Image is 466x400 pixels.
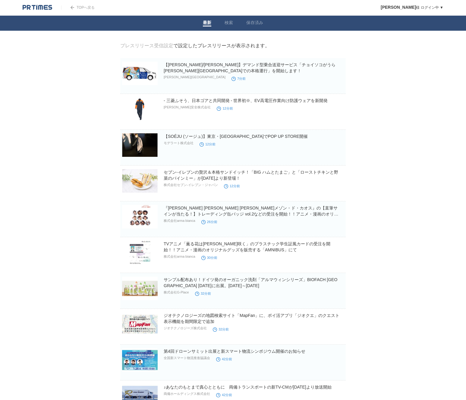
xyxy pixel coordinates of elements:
time: 7分前 [231,77,246,80]
p: 全国新スマート物流推進協議会 [164,356,210,360]
p: 両備ホールディングス株式会社 [164,392,210,396]
img: TVアニメ「薫る花は凛と咲く」のプラスチック学生証風カードの受注を開始！！アニメ・漫画のオリジナルグッズを販売する「AMNIBUS」にて [122,241,158,264]
p: [PERSON_NAME][GEOGRAPHIC_DATA] [164,75,225,79]
time: 30分前 [201,256,217,259]
img: arrow.png [71,6,74,9]
img: 『沢城千春 仲村宗悟 山中拓也のメゾン・ド・カオス』の【直筆サインが当たる！】トレーディング缶バッジ vol.2などの受注を開始！！アニメ・漫画のオリジナルグッズを販売する「AMNIBUS」にて [122,205,158,228]
a: TVアニメ「薫る花は[PERSON_NAME]咲く」のプラスチック学生証風カードの受注を開始！！アニメ・漫画のオリジナルグッズを販売する「AMNIBUS」にて [164,241,330,252]
a: - 三菱ふそう、日本ゴアと共同開発 - 世界初※、EV高電圧作業向け防護ウェアを新開発 [164,98,328,103]
a: 第4回ドローンサミット出展と新スマート物流シンポジウム開催のお知らせ [164,349,305,354]
p: 株式会社G-Place [164,290,189,295]
time: 32分前 [213,327,229,331]
a: TOPへ戻る [61,5,95,10]
img: 第4回ドローンサミット出展と新スマート物流シンポジウム開催のお知らせ [122,348,158,372]
img: - 三菱ふそう、日本ゴアと共同開発 - 世界初※、EV高電圧作業向け防護ウェアを新開発 [122,98,158,121]
img: 【千葉/袖ケ浦】デマンド型乗合送迎サービス「チョイソコがうら 長浦地区での本格運行」を開始します！ [122,62,158,85]
a: 最新 [203,20,211,26]
a: セブン‐イレブンの贅沢＆本格サンドイッチ！「BIG ハムとたまご」と「ローストチキンと野菜のバインミー」が[DATE]より新登場！ [164,170,338,181]
a: プレスリリース受信設定 [120,43,173,48]
time: 32分前 [195,292,211,295]
img: ジオテクノロジーズの地図検索サイト「MapFan」に、ポイ活アプリ「ジオクエ」のクエスト表示機能を期間限定で追加 [122,312,158,336]
time: 42分前 [216,357,232,361]
p: 株式会社arma bianca [164,254,195,259]
a: 検索 [225,20,233,26]
a: サンプル配布あり！ドイツ発のオーガニック洗剤「アルマウィンシリーズ」BIOFACH [GEOGRAPHIC_DATA] [DATE]に出展。[DATE]～[DATE] [164,277,337,288]
time: 12分前 [224,184,240,188]
a: 【[PERSON_NAME]/[PERSON_NAME]】デマンド型乗合送迎サービス「チョイソコがうら [PERSON_NAME][GEOGRAPHIC_DATA]での本格運行」を開始します！ [164,62,340,73]
span: [PERSON_NAME] [381,5,416,10]
p: モデラート株式会社 [164,141,194,145]
img: 【SOÉJU (ソージュ)】東京・大阪でPOP UP STORE開催 [122,133,158,157]
time: 12分前 [200,142,216,146]
a: 保存済み [246,20,263,26]
a: 【SOÉJU (ソージュ)】東京・[GEOGRAPHIC_DATA]でPOP UP STORE開催 [164,134,308,139]
a: ♪あなたのもとまで真心とともに 両備トランスポートの新TV-CMが[DATE]より放送開始 [164,385,332,389]
img: logo.png [23,5,52,11]
img: セブン‐イレブンの贅沢＆本格サンドイッチ！「BIG ハムとたまご」と「ローストチキンと野菜のバインミー」が9月24日（水）より新登場！ [122,169,158,193]
a: [PERSON_NAME]様 ログイン中 ▼ [381,5,443,10]
p: ジオテクノロジーズ株式会社 [164,326,207,330]
time: 12分前 [217,107,233,110]
a: 『[PERSON_NAME] [PERSON_NAME] [PERSON_NAME]メゾン・ド・カオス』の【直筆サインが当たる！】トレーディング缶バッジ vol.2などの受注を開始！！アニメ・漫... [164,206,338,222]
img: サンプル配布あり！ドイツ発のオーガニック洗剤「アルマウィンシリーズ」BIOFACH JAPAN 2025に出展。2025年9月26日（金）～28日（日） [122,277,158,300]
p: 株式会社arma bianca [164,219,195,223]
div: で設定したプレスリリースが表示されます。 [120,43,270,49]
p: [PERSON_NAME]安全株式会社 [164,105,211,110]
time: 42分前 [216,393,232,397]
p: 株式会社セブン‐イレブン・ジャパン [164,183,218,187]
a: ジオテクノロジーズの地図検索サイト「MapFan」に、ポイ活アプリ「ジオクエ」のクエスト表示機能を期間限定で追加 [164,313,339,324]
time: 26分前 [201,220,217,224]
